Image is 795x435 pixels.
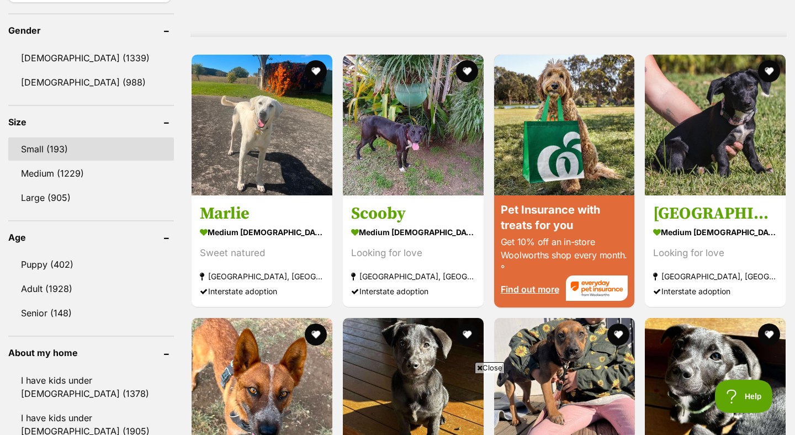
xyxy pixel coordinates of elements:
strong: medium [DEMOGRAPHIC_DATA] Dog [200,225,324,241]
h3: Scooby [351,204,475,225]
a: [GEOGRAPHIC_DATA] medium [DEMOGRAPHIC_DATA] Dog Looking for love [GEOGRAPHIC_DATA], [GEOGRAPHIC_D... [645,195,786,307]
header: Age [8,232,174,242]
a: [DEMOGRAPHIC_DATA] (988) [8,71,174,94]
img: Florence - Border Collie Dog [645,55,786,195]
button: favourite [456,323,478,346]
strong: [GEOGRAPHIC_DATA], [GEOGRAPHIC_DATA] [200,269,324,284]
button: favourite [758,60,780,82]
img: Scooby - Australian Kelpie x Border Collie Dog [343,55,484,195]
span: Close [475,362,505,373]
a: Large (905) [8,186,174,209]
button: favourite [758,323,780,346]
a: I have kids under [DEMOGRAPHIC_DATA] (1378) [8,369,174,405]
div: Looking for love [653,246,777,261]
a: Small (193) [8,137,174,161]
a: Puppy (402) [8,253,174,276]
div: Sweet natured [200,246,324,261]
strong: medium [DEMOGRAPHIC_DATA] Dog [653,225,777,241]
div: Interstate adoption [200,284,324,299]
header: Size [8,117,174,127]
strong: [GEOGRAPHIC_DATA], [GEOGRAPHIC_DATA] [653,269,777,284]
div: Looking for love [351,246,475,261]
strong: [GEOGRAPHIC_DATA], [GEOGRAPHIC_DATA] [351,269,475,284]
a: Medium (1229) [8,162,174,185]
strong: medium [DEMOGRAPHIC_DATA] Dog [351,225,475,241]
div: Interstate adoption [351,284,475,299]
button: favourite [607,323,629,346]
a: Senior (148) [8,301,174,325]
div: Interstate adoption [653,284,777,299]
button: favourite [305,323,327,346]
a: Adult (1928) [8,277,174,300]
a: Marlie medium [DEMOGRAPHIC_DATA] Dog Sweet natured [GEOGRAPHIC_DATA], [GEOGRAPHIC_DATA] Interstat... [192,195,332,307]
button: favourite [456,60,478,82]
header: Gender [8,25,174,35]
h3: [GEOGRAPHIC_DATA] [653,204,777,225]
button: favourite [305,60,327,82]
h3: Marlie [200,204,324,225]
header: About my home [8,348,174,358]
img: Marlie - Maremma Sheepdog [192,55,332,195]
iframe: Help Scout Beacon - Open [715,380,773,413]
a: [DEMOGRAPHIC_DATA] (1339) [8,46,174,70]
a: Scooby medium [DEMOGRAPHIC_DATA] Dog Looking for love [GEOGRAPHIC_DATA], [GEOGRAPHIC_DATA] Inters... [343,195,484,307]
